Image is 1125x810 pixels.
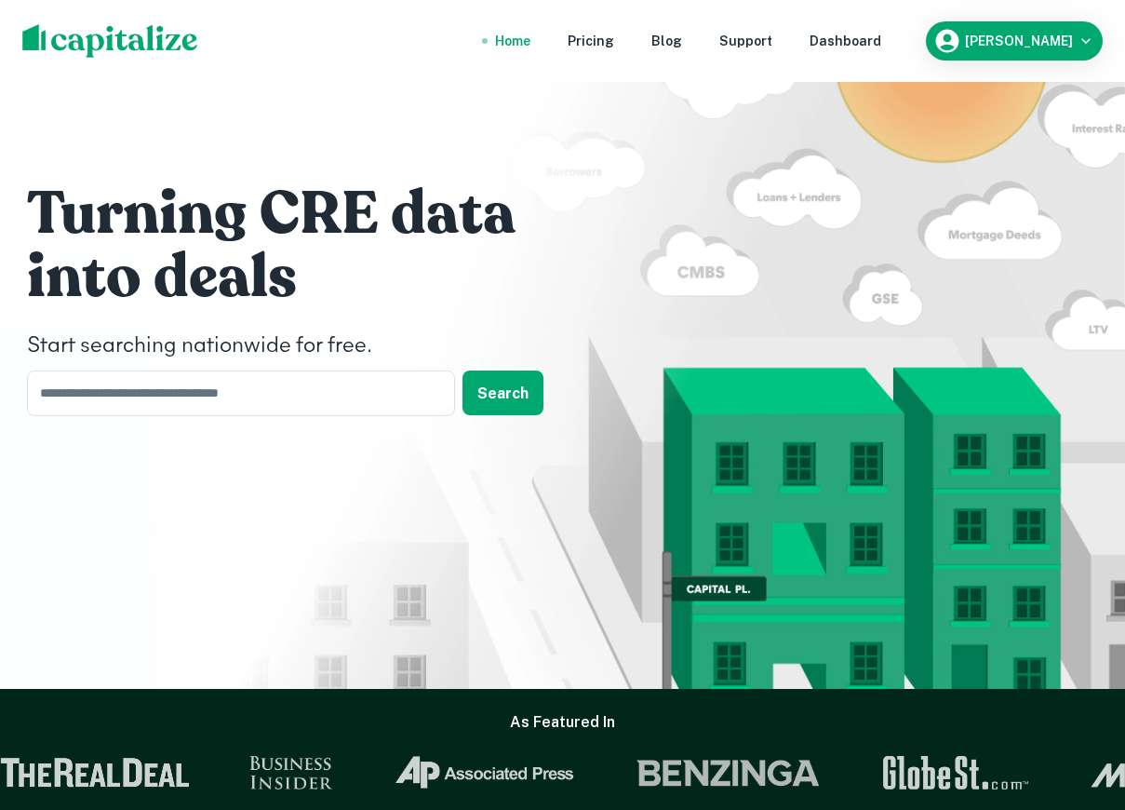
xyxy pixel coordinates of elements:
h6: As Featured In [510,711,615,734]
a: Pricing [568,31,614,51]
a: Support [719,31,772,51]
h1: into deals [27,240,585,315]
iframe: Chat Widget [1032,661,1125,750]
button: Search [462,371,543,415]
h4: Start searching nationwide for free. [27,330,585,363]
a: Home [495,31,530,51]
a: Dashboard [810,31,881,51]
button: [PERSON_NAME] [926,21,1103,61]
img: Benzinga [631,756,817,790]
img: GlobeSt [877,756,1027,790]
img: Business Insider [245,756,328,790]
img: capitalize-logo.png [22,24,198,58]
h6: [PERSON_NAME] [965,34,1073,47]
h1: Turning CRE data [27,177,585,251]
img: Associated Press [388,756,571,790]
a: Blog [651,31,682,51]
